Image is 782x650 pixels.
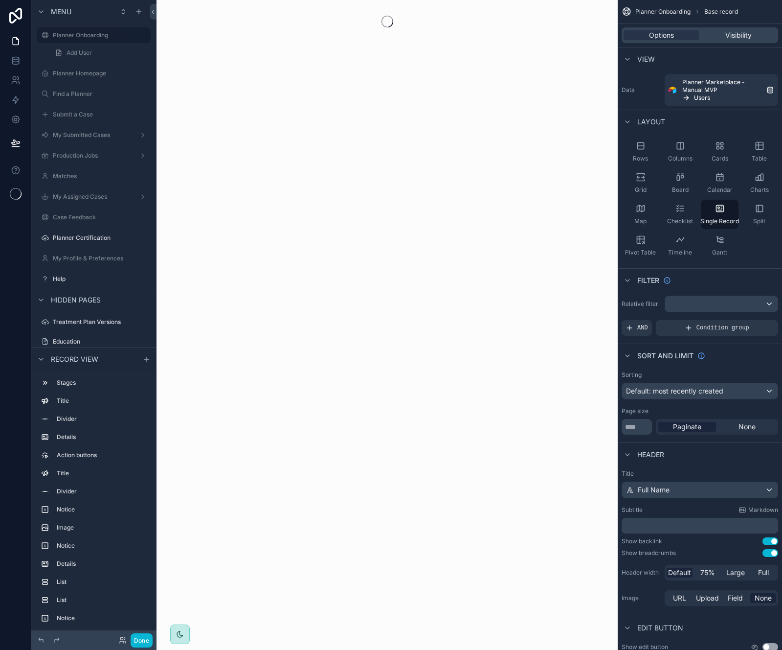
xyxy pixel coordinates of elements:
[704,8,738,16] span: Base record
[37,209,151,225] a: Case Feedback
[57,542,147,550] label: Notice
[57,451,147,459] label: Action buttons
[755,593,772,603] span: None
[637,623,683,633] span: Edit button
[701,200,738,229] button: Single Record
[53,172,149,180] label: Matches
[701,231,738,260] button: Gantt
[37,230,151,246] a: Planner Certification
[637,324,648,332] span: AND
[661,231,699,260] button: Timeline
[51,7,71,17] span: Menu
[37,251,151,266] a: My Profile & Preferences
[622,137,659,166] button: Rows
[37,107,151,122] a: Submit a Case
[637,450,664,460] span: Header
[53,70,149,77] label: Planner Homepage
[638,485,670,495] span: Full Name
[53,234,149,242] label: Planner Certification
[622,549,676,557] div: Show breadcrumbs
[53,193,135,201] label: My Assigned Cases
[37,27,151,43] a: Planner Onboarding
[51,354,98,364] span: Record view
[37,168,151,184] a: Matches
[57,524,147,532] label: Image
[649,30,674,40] span: Options
[53,213,149,221] label: Case Feedback
[37,148,151,163] a: Production Jobs
[53,111,149,118] label: Submit a Case
[37,271,151,287] a: Help
[37,66,151,81] a: Planner Homepage
[57,578,147,586] label: List
[673,422,701,432] span: Paginate
[667,217,693,225] span: Checklist
[622,506,643,514] label: Subtitle
[669,86,676,94] img: Airtable Logo
[701,168,738,198] button: Calendar
[696,324,749,332] span: Condition group
[738,506,778,514] a: Markdown
[31,371,156,630] div: scrollable content
[694,94,710,102] span: Users
[622,300,661,308] label: Relative filter
[57,433,147,441] label: Details
[622,482,778,498] button: Full Name
[53,255,149,262] label: My Profile & Preferences
[753,217,765,225] span: Split
[622,371,642,379] label: Sorting
[696,593,719,603] span: Upload
[672,186,689,194] span: Board
[726,568,745,578] span: Large
[661,168,699,198] button: Board
[700,217,739,225] span: Single Record
[673,593,686,603] span: URL
[37,189,151,205] a: My Assigned Cases
[53,275,149,283] label: Help
[712,155,728,162] span: Cards
[668,155,693,162] span: Columns
[626,387,723,395] span: Default: most recently created
[738,422,756,432] span: None
[661,200,699,229] button: Checklist
[622,407,648,415] label: Page size
[622,569,661,577] label: Header width
[625,249,656,256] span: Pivot Table
[622,594,661,602] label: Image
[622,86,661,94] label: Data
[637,276,659,285] span: Filter
[37,314,151,330] a: Treatment Plan Versions
[740,137,778,166] button: Table
[53,338,149,346] label: Education
[57,415,147,423] label: Divider
[701,137,738,166] button: Cards
[725,30,752,40] span: Visibility
[682,78,762,94] span: Planner Marketplace - Manual MVP
[633,155,648,162] span: Rows
[707,186,733,194] span: Calendar
[622,200,659,229] button: Map
[634,217,647,225] span: Map
[661,137,699,166] button: Columns
[750,186,769,194] span: Charts
[57,506,147,513] label: Notice
[635,8,691,16] span: Planner Onboarding
[668,249,692,256] span: Timeline
[53,31,145,39] label: Planner Onboarding
[37,86,151,102] a: Find a Planner
[752,155,767,162] span: Table
[665,74,778,106] a: Planner Marketplace - Manual MVPUsers
[57,469,147,477] label: Title
[622,470,778,478] label: Title
[53,318,149,326] label: Treatment Plan Versions
[57,560,147,568] label: Details
[637,54,655,64] span: View
[37,127,151,143] a: My Submitted Cases
[728,593,743,603] span: Field
[700,568,715,578] span: 75%
[49,45,151,61] a: Add User
[748,506,778,514] span: Markdown
[622,168,659,198] button: Grid
[57,397,147,405] label: Title
[37,334,151,349] a: Education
